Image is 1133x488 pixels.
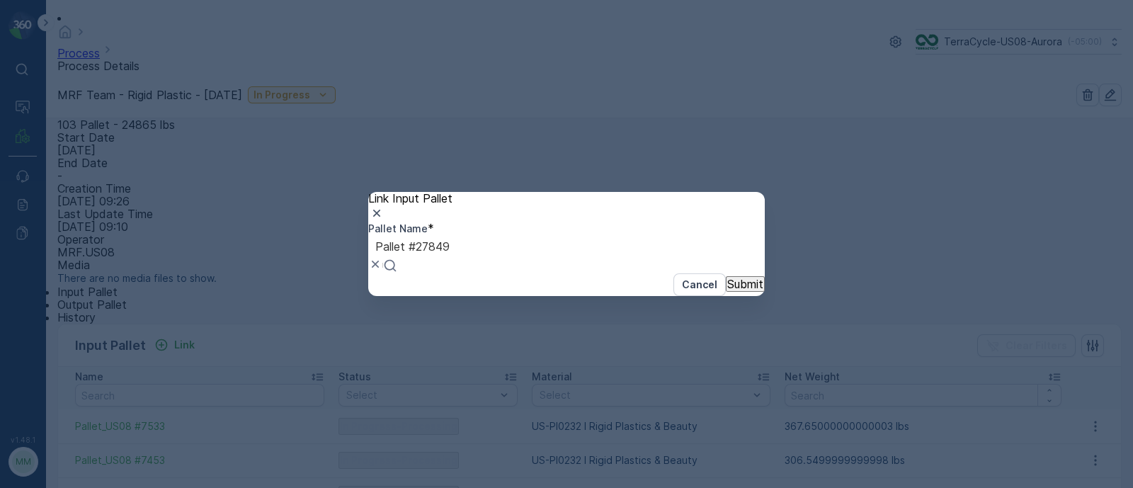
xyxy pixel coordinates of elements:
[673,273,726,296] button: Cancel
[368,192,765,205] p: Link Input Pallet
[682,278,717,292] p: Cancel
[727,278,763,290] p: Submit
[368,222,428,234] label: Pallet Name
[726,276,765,292] button: Submit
